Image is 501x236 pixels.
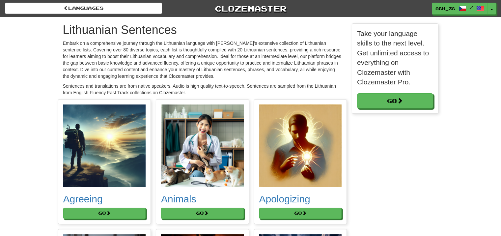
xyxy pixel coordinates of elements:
[63,23,342,37] h1: Lithuanian Sentences
[63,208,146,219] button: Go
[357,29,433,87] p: Take your language skills to the next level. Get unlimited access to everything on Clozemaster wi...
[63,40,342,79] p: Embark on a comprehensive journey through the Lithuanian language with [PERSON_NAME]'s extensive ...
[161,193,244,204] h2: Animals
[161,208,244,219] button: Go
[259,104,342,187] img: d1ec47da-d340-499a-9bbb-f12f80e8f85a.small.png
[63,193,146,204] h2: Agreeing
[357,93,433,108] a: Go
[161,104,244,187] img: a00e58fa-f751-4898-bbde-ea44af7d979f.small.png
[63,104,146,187] img: 428755d6-d376-4201-b810-d20069d8ad16.small.png
[161,104,244,219] a: Animals Go
[435,6,455,12] span: ASH_3S
[63,104,146,219] a: Agreeing Go
[5,3,162,14] a: Languages
[259,193,342,204] h2: Apologizing
[470,5,473,10] span: /
[432,3,488,15] a: ASH_3S /
[259,104,342,219] a: Apologizing Go
[172,3,329,14] a: Clozemaster
[259,208,342,219] button: Go
[63,83,342,96] p: Sentences and translations are from native speakers. Audio is high quality text-to-speech. Senten...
